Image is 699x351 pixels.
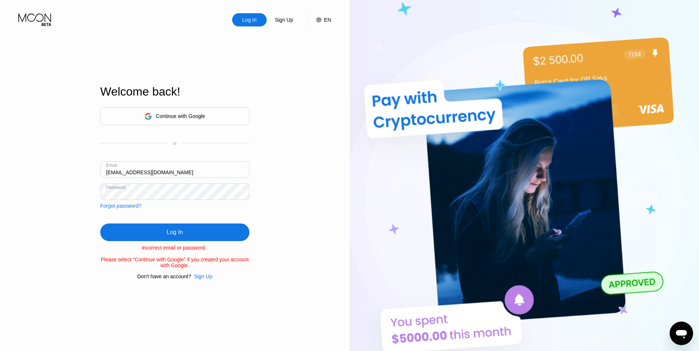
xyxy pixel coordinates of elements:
[191,273,212,279] div: Sign Up
[156,113,205,119] div: Continue with Google
[106,163,117,168] div: Email
[274,16,294,24] div: Sign Up
[167,229,183,236] div: Log In
[137,273,191,279] div: Don't have an account?
[100,203,141,209] div: Forgot password?
[100,85,249,99] div: Welcome back!
[194,273,212,279] div: Sign Up
[309,13,331,26] div: EN
[100,107,249,125] div: Continue with Google
[100,223,249,241] div: Log In
[242,16,257,24] div: Log In
[100,245,249,268] div: Incorrect email or password. Please select "Continue with Google" if you created your account wit...
[232,13,267,26] div: Log In
[106,185,126,190] div: Password
[324,17,331,23] div: EN
[670,322,693,345] iframe: Button to launch messaging window
[173,141,177,146] div: or
[267,13,301,26] div: Sign Up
